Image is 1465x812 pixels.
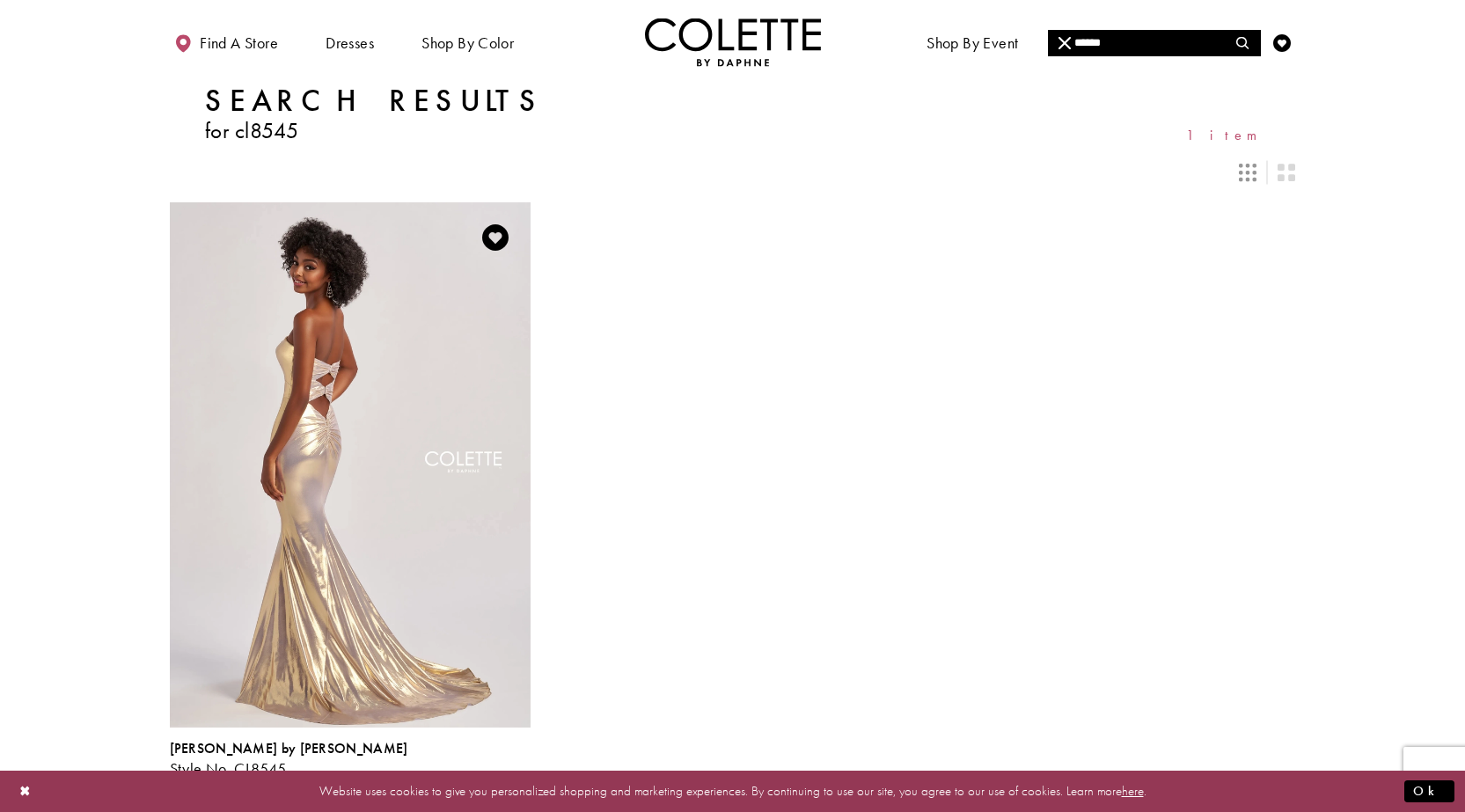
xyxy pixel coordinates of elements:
button: Submit Search [1226,30,1260,56]
a: Find a store [170,18,282,66]
span: Switch layout to 3 columns [1239,164,1256,181]
img: Colette by Daphne [645,18,821,66]
span: Shop by color [417,18,518,66]
a: Add to Wishlist [477,219,514,256]
div: Search form [1048,30,1261,56]
a: Meet the designer [1062,18,1192,66]
a: Toggle search [1230,18,1256,66]
button: Close Search [1048,30,1082,56]
h1: Search Results [205,84,544,119]
button: Close Dialog [11,776,40,807]
a: here [1122,782,1144,800]
a: Visit Colette by Daphne Style No. CL8545 Page [170,202,531,727]
a: Visit Home Page [645,18,821,66]
a: Check Wishlist [1269,18,1295,66]
span: Style No. CL8545 [170,758,287,779]
div: Colette by Daphne Style No. CL8545 [170,741,408,778]
span: Shop by color [421,34,514,52]
span: Find a store [200,34,278,52]
span: Dresses [321,18,378,66]
span: Switch layout to 2 columns [1278,164,1295,181]
span: 1 item [1186,128,1261,143]
div: Layout Controls [159,153,1307,192]
span: Dresses [326,34,374,52]
span: Shop By Event [922,18,1022,66]
p: Website uses cookies to give you personalized shopping and marketing experiences. By continuing t... [127,779,1338,803]
input: Search [1048,30,1260,56]
span: Shop By Event [927,34,1018,52]
h3: for cl8545 [205,119,544,143]
button: Submit Dialog [1404,780,1454,802]
div: Product List [170,202,1296,798]
span: [PERSON_NAME] by [PERSON_NAME] [170,739,408,757]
